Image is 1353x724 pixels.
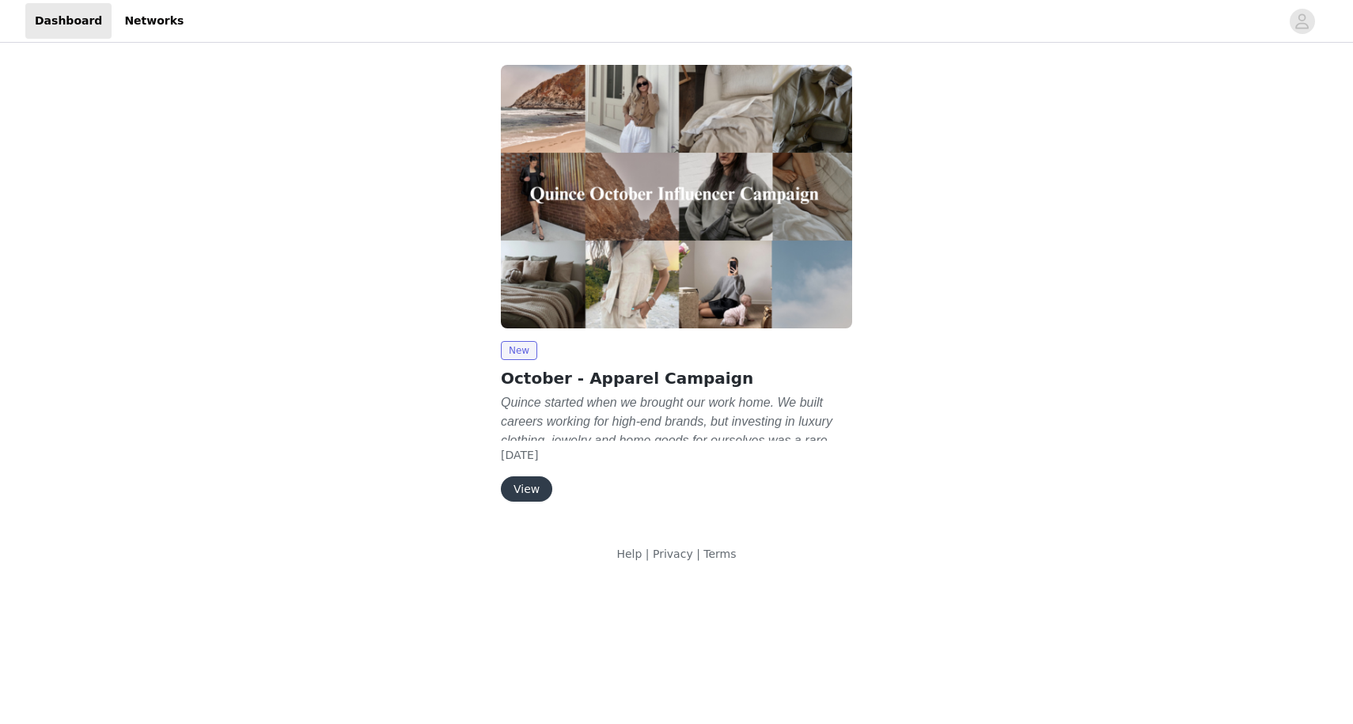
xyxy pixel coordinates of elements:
div: avatar [1294,9,1309,34]
span: | [696,548,700,560]
a: View [501,483,552,495]
span: [DATE] [501,449,538,461]
em: Quince started when we brought our work home. We built careers working for high-end brands, but i... [501,396,838,504]
h2: October - Apparel Campaign [501,366,852,390]
a: Networks [115,3,193,39]
button: View [501,476,552,502]
span: New [501,341,537,360]
span: | [646,548,650,560]
a: Help [616,548,642,560]
img: Quince [501,65,852,328]
a: Terms [703,548,736,560]
a: Dashboard [25,3,112,39]
a: Privacy [653,548,693,560]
